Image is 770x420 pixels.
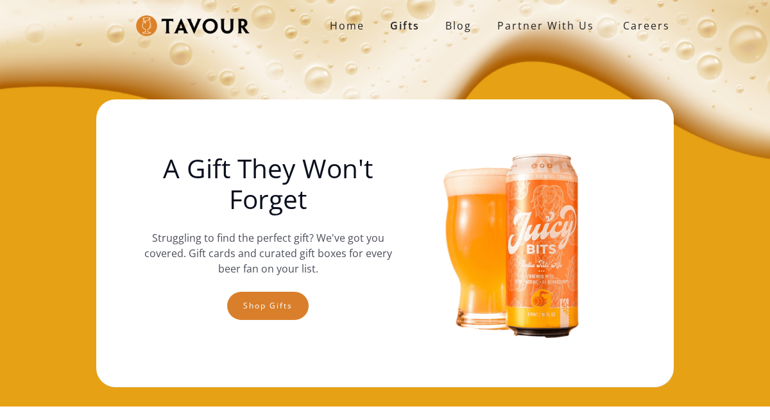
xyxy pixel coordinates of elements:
a: partner with us [484,13,607,38]
a: Shop gifts [227,292,309,320]
strong: Careers [623,13,670,38]
h1: A Gift They Won't Forget [144,153,392,215]
p: Struggling to find the perfect gift? We've got you covered. Gift cards and curated gift boxes for... [144,230,392,276]
a: Home [317,13,377,38]
strong: Home [330,19,364,33]
a: Careers [607,8,680,44]
a: Blog [432,13,484,38]
a: Gifts [377,13,432,38]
